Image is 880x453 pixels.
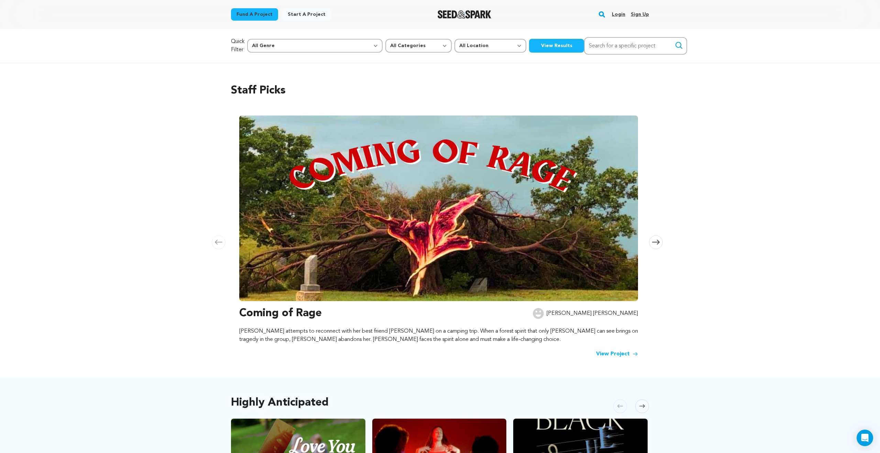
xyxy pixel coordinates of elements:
input: Search for a specific project [584,37,687,55]
button: View Results [529,39,584,53]
h2: Staff Picks [231,82,649,99]
img: Coming of Rage image [239,115,638,301]
a: View Project [596,350,638,358]
img: Seed&Spark Logo Dark Mode [438,10,492,19]
a: Seed&Spark Homepage [438,10,492,19]
img: user.png [533,308,544,319]
p: [PERSON_NAME] [PERSON_NAME] [547,309,638,318]
a: Login [612,9,625,20]
h2: Highly Anticipated [231,398,329,408]
p: [PERSON_NAME] attempts to reconnect with her best friend [PERSON_NAME] on a camping trip. When a ... [239,327,638,344]
a: Sign up [631,9,649,20]
p: Quick Filter [231,37,244,54]
div: Open Intercom Messenger [857,430,873,446]
a: Fund a project [231,8,278,21]
a: Start a project [282,8,331,21]
h3: Coming of Rage [239,305,322,322]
